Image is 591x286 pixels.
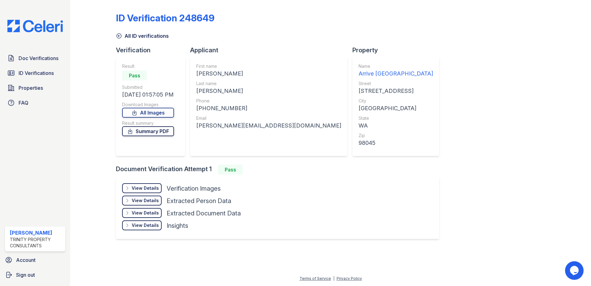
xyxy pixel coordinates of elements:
div: Phone [196,98,341,104]
div: Extracted Document Data [167,209,241,218]
div: Last name [196,80,341,87]
div: View Details [132,185,159,191]
div: State [359,115,433,121]
div: [PHONE_NUMBER] [196,104,341,113]
div: Trinity Property Consultants [10,236,63,249]
div: Extracted Person Data [167,197,231,205]
div: 98045 [359,139,433,147]
div: ID Verification 248649 [116,12,215,24]
a: Properties [5,82,65,94]
div: [DATE] 01:57:05 PM [122,90,174,99]
div: First name [196,63,341,69]
div: Submitted [122,84,174,90]
div: [PERSON_NAME] [196,69,341,78]
div: Download Images [122,102,174,108]
a: Sign out [2,269,68,281]
div: | [333,276,334,281]
div: View Details [132,210,159,216]
a: FAQ [5,97,65,109]
div: Pass [218,165,243,175]
a: Terms of Service [300,276,331,281]
span: FAQ [19,99,28,106]
div: [PERSON_NAME] [10,229,63,236]
span: Sign out [16,271,35,279]
div: Name [359,63,433,69]
div: [PERSON_NAME][EMAIL_ADDRESS][DOMAIN_NAME] [196,121,341,130]
div: Arrive [GEOGRAPHIC_DATA] [359,69,433,78]
img: CE_Logo_Blue-a8612792a0a2168367f1c8372b55b34899dd931a85d93a1a3d3e32e68fde9ad4.png [2,20,68,32]
div: Email [196,115,341,121]
div: Result [122,63,174,69]
div: Applicant [190,46,352,54]
span: Account [16,256,36,264]
span: Properties [19,84,43,92]
div: View Details [132,222,159,228]
a: ID Verifications [5,67,65,79]
a: Privacy Policy [337,276,362,281]
a: Doc Verifications [5,52,65,64]
div: [PERSON_NAME] [196,87,341,95]
a: Name Arrive [GEOGRAPHIC_DATA] [359,63,433,78]
div: [GEOGRAPHIC_DATA] [359,104,433,113]
span: Doc Verifications [19,54,58,62]
a: All ID verifications [116,32,169,40]
div: Result summary [122,120,174,126]
div: WA [359,121,433,130]
div: [STREET_ADDRESS] [359,87,433,95]
iframe: chat widget [565,261,585,280]
div: Document Verification Attempt 1 [116,165,444,175]
div: View Details [132,197,159,204]
span: ID Verifications [19,69,54,77]
div: Zip [359,132,433,139]
div: Pass [122,71,147,80]
div: Verification Images [167,184,221,193]
div: Insights [167,221,188,230]
div: Street [359,80,433,87]
a: Account [2,254,68,266]
a: Summary PDF [122,126,174,136]
div: Verification [116,46,190,54]
div: City [359,98,433,104]
a: All Images [122,108,174,118]
div: Property [352,46,444,54]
